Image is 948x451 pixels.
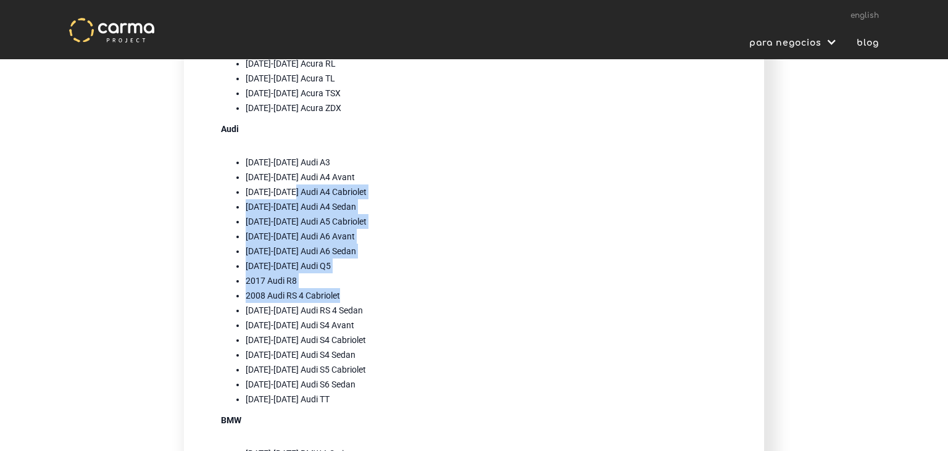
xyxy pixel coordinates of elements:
[742,35,825,51] div: para negocios
[246,333,727,347] li: [DATE]-[DATE] Audi S4 Cabriolet
[246,347,727,362] li: [DATE]-[DATE] Audi S4 Sedan
[246,229,727,244] li: [DATE]-[DATE] Audi A6 Avant
[246,86,727,101] li: [DATE]-[DATE] Acura TSX
[246,318,727,333] li: [DATE]-[DATE] Audi S4 Avant
[246,303,727,318] li: [DATE]-[DATE] Audi RS 4 Sedan
[246,214,727,229] li: [DATE]-[DATE] Audi A5 Cabriolet
[246,362,727,377] li: [DATE]-[DATE] Audi S5 Cabriolet
[246,392,727,407] li: [DATE]-[DATE] Audi TT
[246,244,727,259] li: [DATE]-[DATE] Audi A6 Sedan
[246,377,727,392] li: [DATE]-[DATE] Audi S6 Sedan
[246,71,727,86] li: [DATE]-[DATE] Acura TL
[246,56,727,71] li: [DATE]-[DATE] Acura RL
[849,35,879,51] a: blog
[246,101,727,115] li: [DATE]-[DATE] Acura ZDX
[246,199,727,214] li: [DATE]-[DATE] Audi A4 Sedan
[246,259,727,273] li: [DATE]-[DATE] Audi Q5
[850,11,879,20] a: english
[246,184,727,199] li: [DATE]-[DATE] Audi A4 Cabriolet
[221,124,239,134] strong: Audi
[246,273,727,288] li: 2017 Audi R8
[246,155,727,170] li: [DATE]-[DATE] Audi A3
[246,170,727,184] li: [DATE]-[DATE] Audi A4 Avant
[246,288,727,303] li: 2008 Audi RS 4 Cabriolet
[69,18,154,43] img: Carma Project logo
[730,35,849,57] div: para negocios
[221,415,241,425] strong: BMW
